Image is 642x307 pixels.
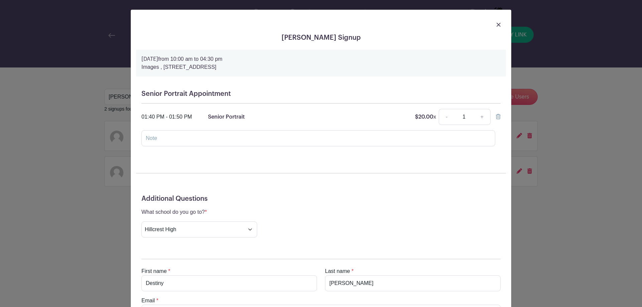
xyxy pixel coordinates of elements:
[141,113,192,121] div: 01:40 PM - 01:50 PM
[415,113,436,121] p: $20.00
[136,34,506,42] h5: [PERSON_NAME] Signup
[141,90,501,98] h5: Senior Portrait Appointment
[439,109,454,125] a: -
[208,113,245,121] p: Senior Portrait
[141,208,257,216] p: What school do you go to?
[497,23,501,27] img: close_button-5f87c8562297e5c2d7936805f587ecaba9071eb48480494691a3f1689db116b3.svg
[141,130,495,146] input: Note
[474,109,491,125] a: +
[141,63,501,71] p: Images , [STREET_ADDRESS]
[141,297,155,305] label: Email
[141,267,167,275] label: First name
[141,195,501,203] h5: Additional Questions
[141,56,158,62] strong: [DATE]
[433,114,436,120] span: x
[141,55,501,63] p: from 10:00 am to 04:30 pm
[325,267,350,275] label: Last name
